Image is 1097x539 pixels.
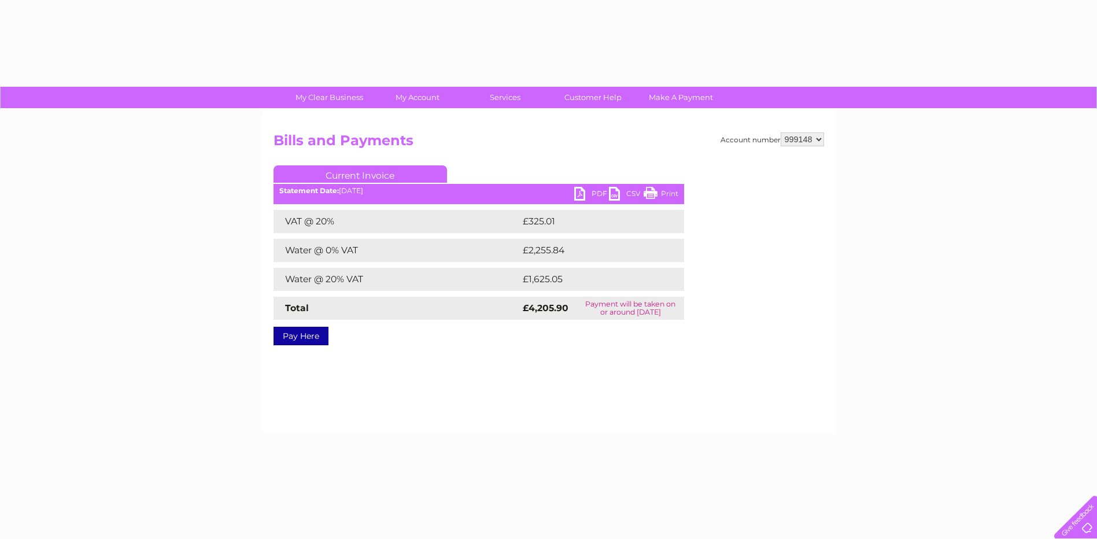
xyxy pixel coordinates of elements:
td: Payment will be taken on or around [DATE] [577,297,684,320]
a: Current Invoice [274,165,447,183]
a: Customer Help [545,87,641,108]
a: Services [457,87,553,108]
div: Account number [721,132,824,146]
td: £325.01 [520,210,663,233]
a: Print [644,187,678,204]
td: VAT @ 20% [274,210,520,233]
a: CSV [609,187,644,204]
td: Water @ 0% VAT [274,239,520,262]
a: Pay Here [274,327,328,345]
div: [DATE] [274,187,684,195]
b: Statement Date: [279,186,339,195]
a: PDF [574,187,609,204]
strong: Total [285,302,309,313]
td: £1,625.05 [520,268,666,291]
td: £2,255.84 [520,239,666,262]
a: My Account [370,87,465,108]
a: Make A Payment [633,87,729,108]
td: Water @ 20% VAT [274,268,520,291]
a: My Clear Business [282,87,377,108]
strong: £4,205.90 [523,302,568,313]
h2: Bills and Payments [274,132,824,154]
